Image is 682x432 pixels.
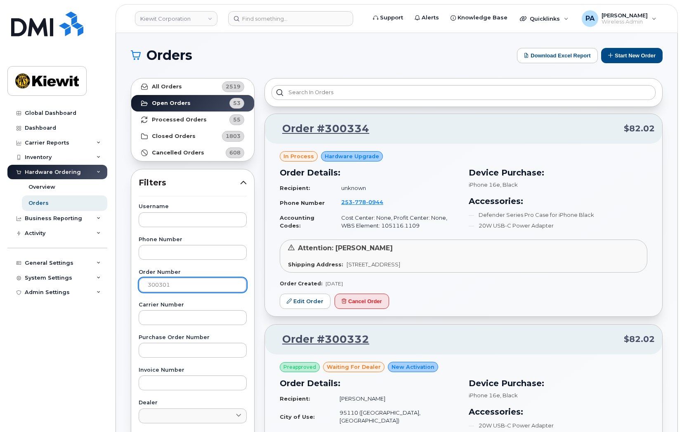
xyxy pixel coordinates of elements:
[280,185,310,191] strong: Recipient:
[469,422,648,430] li: 20W USB-C Power Adapter
[341,199,393,205] a: 2537780944
[325,152,379,160] span: Hardware Upgrade
[280,199,325,206] strong: Phone Number
[229,149,241,157] span: 608
[226,132,241,140] span: 1803
[335,294,389,309] button: Cancel Order
[332,406,458,427] td: 95110 ([GEOGRAPHIC_DATA], [GEOGRAPHIC_DATA])
[280,214,314,229] strong: Accounting Codes:
[272,121,369,136] a: Order #300334
[280,294,330,309] a: Edit Order
[280,413,315,420] strong: City of Use:
[131,128,254,145] a: Closed Orders1803
[152,133,196,140] strong: Closed Orders
[146,49,192,62] span: Orders
[298,244,393,252] span: Attention: [PERSON_NAME]
[646,396,676,426] iframe: Messenger Launcher
[139,302,247,308] label: Carrier Number
[152,83,182,90] strong: All Orders
[326,280,343,287] span: [DATE]
[283,152,314,160] span: in process
[280,377,459,389] h3: Order Details:
[341,199,383,205] span: 253
[280,166,459,179] h3: Order Details:
[139,177,240,189] span: Filters
[131,78,254,95] a: All Orders2519
[469,392,500,399] span: iPhone 16e
[392,363,434,371] span: New Activation
[469,406,648,418] h3: Accessories:
[280,280,322,287] strong: Order Created:
[469,181,500,188] span: iPhone 16e
[334,181,459,195] td: unknown
[469,222,648,230] li: 20W USB-C Power Adapter
[624,123,655,135] span: $82.02
[283,363,316,371] span: Preapproved
[131,145,254,161] a: Cancelled Orders608
[226,83,241,90] span: 2519
[139,335,247,340] label: Purchase Order Number
[469,377,648,389] h3: Device Purchase:
[139,237,247,242] label: Phone Number
[347,261,400,268] span: [STREET_ADDRESS]
[500,392,518,399] span: , Black
[131,95,254,112] a: Open Orders53
[469,211,648,219] li: Defender Series Pro Case for iPhone Black
[517,48,598,63] button: Download Excel Report
[271,85,656,100] input: Search in orders
[152,116,207,123] strong: Processed Orders
[272,332,369,347] a: Order #300332
[469,166,648,179] h3: Device Purchase:
[233,116,241,123] span: 55
[601,48,663,63] button: Start New Order
[139,400,247,406] label: Dealer
[139,204,247,209] label: Username
[152,150,204,156] strong: Cancelled Orders
[469,195,648,207] h3: Accessories:
[334,211,459,233] td: Cost Center: None, Profit Center: None, WBS Element: 105116.1109
[288,261,343,268] strong: Shipping Address:
[624,333,655,345] span: $82.02
[280,395,310,402] strong: Recipient:
[327,363,381,371] span: waiting for dealer
[152,100,191,107] strong: Open Orders
[131,112,254,128] a: Processed Orders55
[500,181,518,188] span: , Black
[233,99,241,107] span: 53
[332,392,458,406] td: [PERSON_NAME]
[139,270,247,275] label: Order Number
[352,199,366,205] span: 778
[139,368,247,373] label: Invoice Number
[366,199,383,205] span: 0944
